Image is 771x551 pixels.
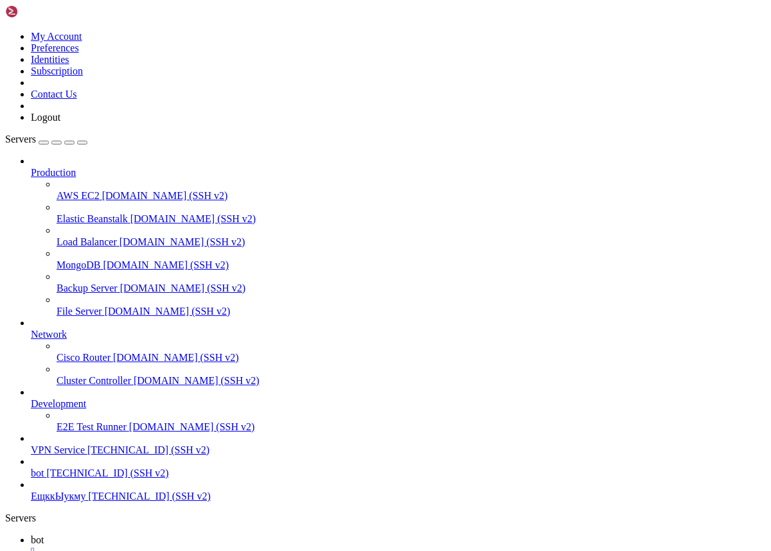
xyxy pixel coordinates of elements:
[31,329,67,340] span: Network
[31,317,766,387] li: Network
[46,468,168,478] span: [TECHNICAL_ID] (SSH v2)
[130,213,256,224] span: [DOMAIN_NAME] (SSH v2)
[57,271,766,294] li: Backup Server [DOMAIN_NAME] (SSH v2)
[31,398,86,409] span: Development
[120,283,246,293] span: [DOMAIN_NAME] (SSH v2)
[31,479,766,502] li: ЕщккЫукму [TECHNICAL_ID] (SSH v2)
[31,468,44,478] span: bot
[31,534,44,545] span: bot
[57,259,766,271] a: MongoDB [DOMAIN_NAME] (SSH v2)
[57,421,127,432] span: E2E Test Runner
[57,306,766,317] a: File Server [DOMAIN_NAME] (SSH v2)
[57,283,766,294] a: Backup Server [DOMAIN_NAME] (SSH v2)
[57,375,131,386] span: Cluster Controller
[57,340,766,363] li: Cisco Router [DOMAIN_NAME] (SSH v2)
[113,352,239,363] span: [DOMAIN_NAME] (SSH v2)
[31,31,82,42] a: My Account
[5,134,87,144] a: Servers
[57,236,117,247] span: Load Balancer
[134,375,260,386] span: [DOMAIN_NAME] (SSH v2)
[31,167,76,178] span: Production
[57,306,102,317] span: File Server
[57,236,766,248] a: Load Balancer [DOMAIN_NAME] (SSH v2)
[31,444,766,456] a: VPN Service [TECHNICAL_ID] (SSH v2)
[31,491,766,502] a: ЕщккЫукму [TECHNICAL_ID] (SSH v2)
[89,491,211,502] span: [TECHNICAL_ID] (SSH v2)
[57,294,766,317] li: File Server [DOMAIN_NAME] (SSH v2)
[31,491,86,502] span: ЕщккЫукму
[57,421,766,433] a: E2E Test Runner [DOMAIN_NAME] (SSH v2)
[31,329,766,340] a: Network
[31,42,79,53] a: Preferences
[5,5,79,18] img: Shellngn
[31,398,766,410] a: Development
[57,213,128,224] span: Elastic Beanstalk
[103,259,229,270] span: [DOMAIN_NAME] (SSH v2)
[57,190,100,201] span: AWS EC2
[31,54,69,65] a: Identities
[31,167,766,179] a: Production
[57,213,766,225] a: Elastic Beanstalk [DOMAIN_NAME] (SSH v2)
[31,387,766,433] li: Development
[31,468,766,479] a: bot [TECHNICAL_ID] (SSH v2)
[31,444,85,455] span: VPN Service
[57,202,766,225] li: Elastic Beanstalk [DOMAIN_NAME] (SSH v2)
[31,66,83,76] a: Subscription
[57,410,766,433] li: E2E Test Runner [DOMAIN_NAME] (SSH v2)
[57,248,766,271] li: MongoDB [DOMAIN_NAME] (SSH v2)
[105,306,231,317] span: [DOMAIN_NAME] (SSH v2)
[57,190,766,202] a: AWS EC2 [DOMAIN_NAME] (SSH v2)
[102,190,228,201] span: [DOMAIN_NAME] (SSH v2)
[5,512,766,524] div: Servers
[87,444,209,455] span: [TECHNICAL_ID] (SSH v2)
[57,179,766,202] li: AWS EC2 [DOMAIN_NAME] (SSH v2)
[31,433,766,456] li: VPN Service [TECHNICAL_ID] (SSH v2)
[31,155,766,317] li: Production
[57,283,118,293] span: Backup Server
[120,236,245,247] span: [DOMAIN_NAME] (SSH v2)
[57,225,766,248] li: Load Balancer [DOMAIN_NAME] (SSH v2)
[31,89,77,100] a: Contact Us
[57,363,766,387] li: Cluster Controller [DOMAIN_NAME] (SSH v2)
[129,421,255,432] span: [DOMAIN_NAME] (SSH v2)
[57,259,100,270] span: MongoDB
[57,375,766,387] a: Cluster Controller [DOMAIN_NAME] (SSH v2)
[31,456,766,479] li: bot [TECHNICAL_ID] (SSH v2)
[31,112,60,123] a: Logout
[57,352,766,363] a: Cisco Router [DOMAIN_NAME] (SSH v2)
[57,352,111,363] span: Cisco Router
[5,134,36,144] span: Servers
